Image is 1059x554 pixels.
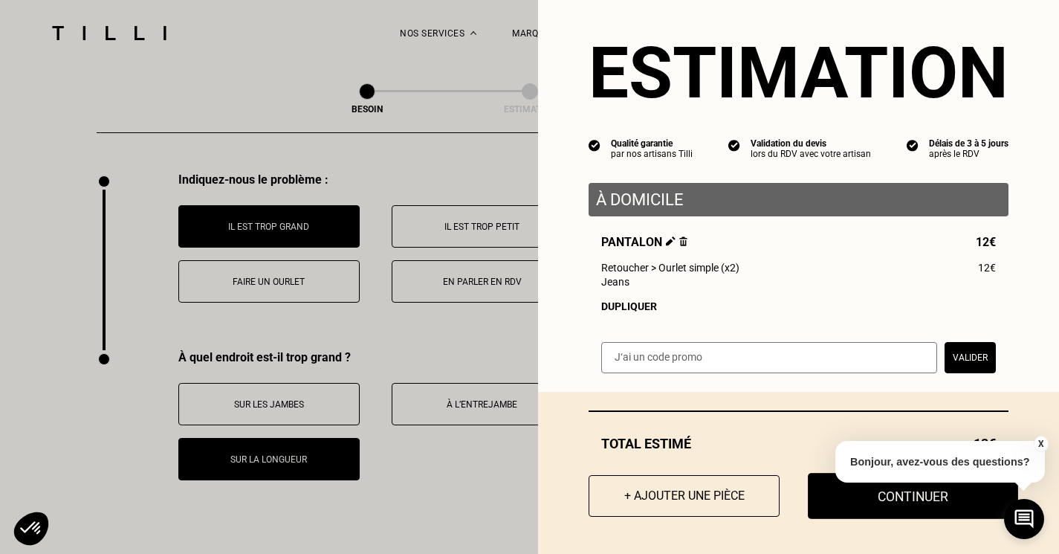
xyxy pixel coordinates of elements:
img: Éditer [666,236,676,246]
div: Dupliquer [601,300,996,312]
div: par nos artisans Tilli [611,149,693,159]
button: + Ajouter une pièce [589,475,780,517]
span: Jeans [601,276,629,288]
div: Total estimé [589,436,1008,451]
span: Pantalon [601,235,687,249]
div: après le RDV [929,149,1008,159]
button: Continuer [808,473,1018,519]
p: Bonjour, avez-vous des questions? [835,441,1045,483]
img: icon list info [728,138,740,152]
div: lors du RDV avec votre artisan [751,149,871,159]
span: Retoucher > Ourlet simple (x2) [601,262,739,274]
div: Qualité garantie [611,138,693,149]
button: X [1033,436,1048,452]
section: Estimation [589,31,1008,115]
img: icon list info [589,138,600,152]
input: J‘ai un code promo [601,342,937,373]
p: À domicile [596,190,1001,209]
img: icon list info [907,138,919,152]
button: Valider [945,342,996,373]
span: 12€ [976,235,996,249]
div: Validation du devis [751,138,871,149]
span: 12€ [978,262,996,274]
img: Supprimer [679,236,687,246]
div: Délais de 3 à 5 jours [929,138,1008,149]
